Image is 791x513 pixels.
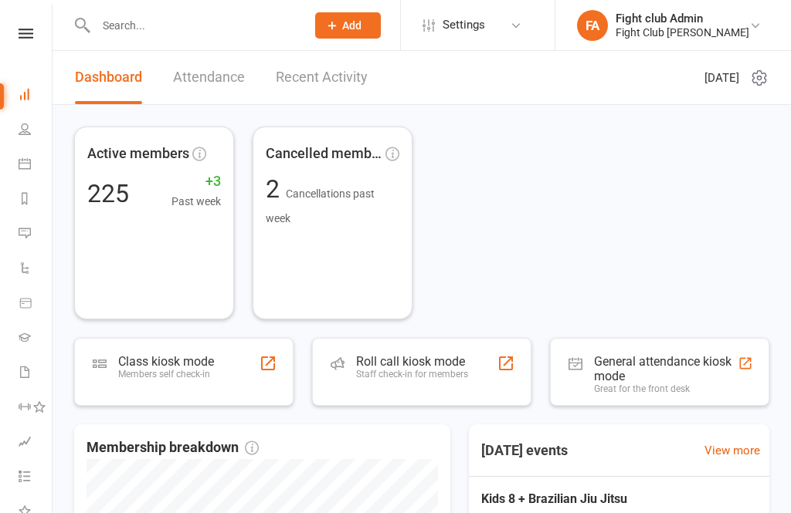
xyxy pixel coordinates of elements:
[19,287,53,322] a: Product Sales
[276,51,368,104] a: Recent Activity
[704,69,739,87] span: [DATE]
[19,79,53,113] a: Dashboard
[19,426,53,461] a: Assessments
[594,383,738,394] div: Great for the front desk
[443,8,485,42] span: Settings
[315,12,381,39] button: Add
[469,437,580,464] h3: [DATE] events
[266,143,382,165] span: Cancelled members
[616,12,749,25] div: Fight club Admin
[75,51,142,104] a: Dashboard
[577,10,608,41] div: FA
[481,489,680,509] span: Kids 8 + Brazilian Jiu Jitsu
[704,441,760,460] a: View more
[87,181,129,206] div: 225
[118,369,214,380] div: Members self check-in
[19,183,53,218] a: Reports
[87,143,189,165] span: Active members
[594,354,738,383] div: General attendance kiosk mode
[91,15,295,36] input: Search...
[356,354,468,369] div: Roll call kiosk mode
[356,369,468,380] div: Staff check-in for members
[118,354,214,369] div: Class kiosk mode
[87,437,259,459] span: Membership breakdown
[173,51,245,104] a: Attendance
[266,174,286,204] span: 2
[171,170,221,193] span: +3
[19,113,53,148] a: People
[19,148,53,183] a: Calendar
[616,25,749,39] div: Fight Club [PERSON_NAME]
[342,19,362,32] span: Add
[171,193,221,210] span: Past week
[266,187,375,224] span: Cancellations past week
